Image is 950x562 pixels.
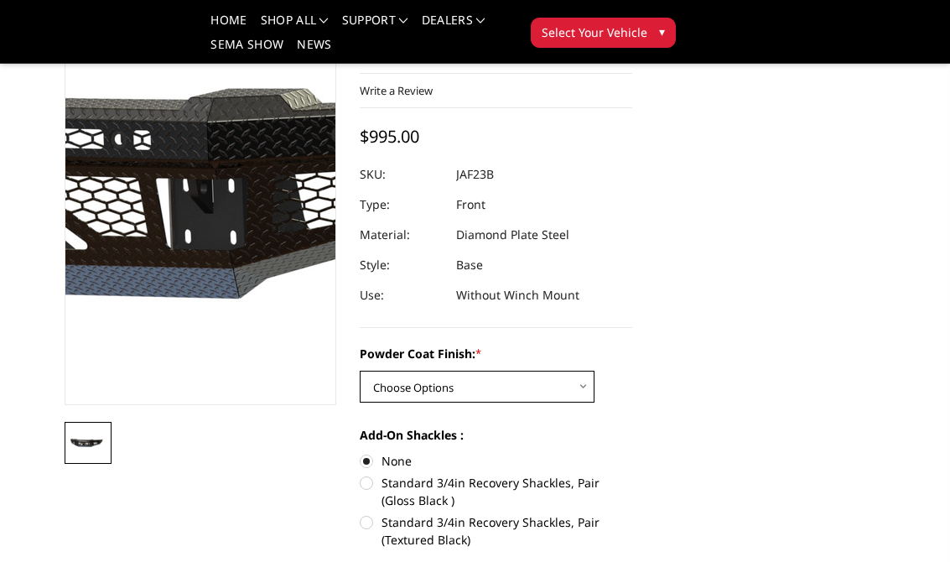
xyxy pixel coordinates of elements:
[70,435,107,452] img: 2023-2025 Ford F250-350 - FT Series - Base Front Bumper
[360,345,632,362] label: Powder Coat Finish:
[456,220,569,250] dd: Diamond Plate Steel
[342,14,408,39] a: Support
[210,14,247,39] a: Home
[360,452,632,470] label: None
[360,125,419,148] span: $995.00
[297,39,331,63] a: News
[360,250,444,280] dt: Style:
[456,190,485,220] dd: Front
[360,474,632,509] label: Standard 3/4in Recovery Shackles, Pair (Gloss Black )
[659,23,665,40] span: ▾
[210,39,283,63] a: SEMA Show
[360,220,444,250] dt: Material:
[360,426,632,444] label: Add-On Shackles :
[360,190,444,220] dt: Type:
[360,513,632,549] label: Standard 3/4in Recovery Shackles, Pair (Textured Black)
[360,280,444,310] dt: Use:
[456,280,579,310] dd: Without Winch Mount
[531,18,676,48] button: Select Your Vehicle
[542,23,647,41] span: Select Your Vehicle
[360,83,433,98] a: Write a Review
[360,159,444,190] dt: SKU:
[422,14,485,39] a: Dealers
[456,159,494,190] dd: JAF23B
[261,14,329,39] a: shop all
[456,250,483,280] dd: Base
